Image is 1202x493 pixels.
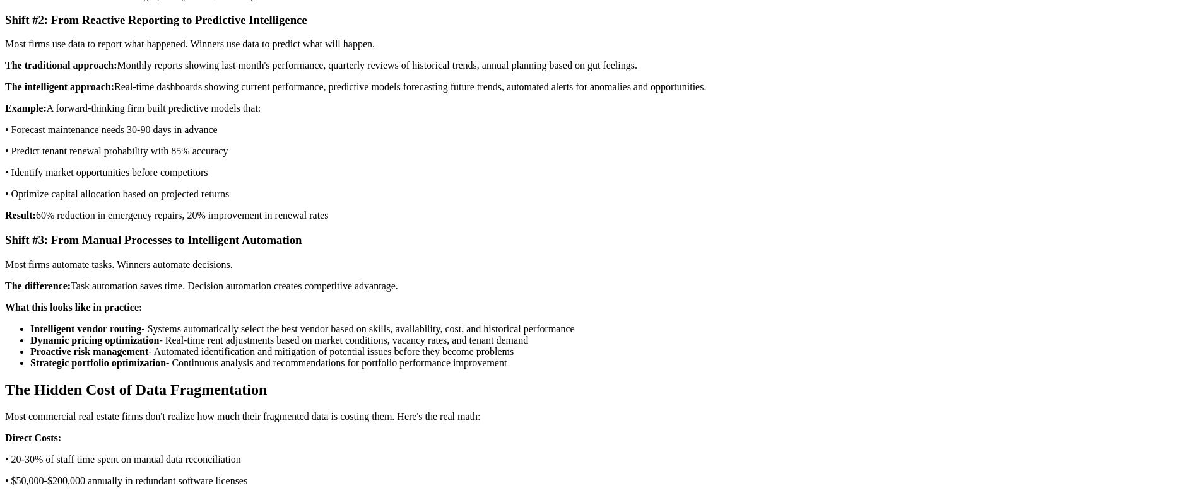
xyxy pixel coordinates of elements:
p: • Forecast maintenance needs 30-90 days in advance [5,124,1197,136]
strong: The traditional approach: [5,60,117,71]
p: • Optimize capital allocation based on projected returns [5,188,1197,200]
strong: The intelligent approach: [5,81,114,92]
strong: Strategic portfolio optimization [30,357,166,368]
strong: What this looks like in practice: [5,302,142,313]
strong: Proactive risk management [30,346,148,357]
p: 60% reduction in emergency repairs, 20% improvement in renewal rates [5,210,1197,221]
p: Most firms use data to report what happened. Winners use data to predict what will happen. [5,38,1197,50]
p: • 20-30% of staff time spent on manual data reconciliation [5,454,1197,465]
strong: Example: [5,103,47,113]
strong: Direct Costs: [5,432,61,443]
li: - Real-time rent adjustments based on market conditions, vacancy rates, and tenant demand [30,335,1197,346]
li: - Automated identification and mitigation of potential issues before they become problems [30,346,1197,357]
h3: Shift #2: From Reactive Reporting to Predictive Intelligence [5,13,1197,27]
p: Monthly reports showing last month's performance, quarterly reviews of historical trends, annual ... [5,60,1197,71]
p: • Identify market opportunities before competitors [5,167,1197,178]
p: • Predict tenant renewal probability with 85% accuracy [5,146,1197,157]
li: - Systems automatically select the best vendor based on skills, availability, cost, and historica... [30,323,1197,335]
strong: Intelligent vendor routing [30,323,141,334]
li: - Continuous analysis and recommendations for portfolio performance improvement [30,357,1197,369]
p: • $50,000-$200,000 annually in redundant software licenses [5,475,1197,487]
p: Task automation saves time. Decision automation creates competitive advantage. [5,281,1197,292]
strong: Result: [5,210,36,221]
p: Real-time dashboards showing current performance, predictive models forecasting future trends, au... [5,81,1197,93]
p: Most commercial real estate firms don't realize how much their fragmented data is costing them. H... [5,411,1197,422]
h2: The Hidden Cost of Data Fragmentation [5,381,1197,398]
h3: Shift #3: From Manual Processes to Intelligent Automation [5,233,1197,247]
strong: The difference: [5,281,71,291]
strong: Dynamic pricing optimization [30,335,159,345]
p: A forward-thinking firm built predictive models that: [5,103,1197,114]
p: Most firms automate tasks. Winners automate decisions. [5,259,1197,270]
